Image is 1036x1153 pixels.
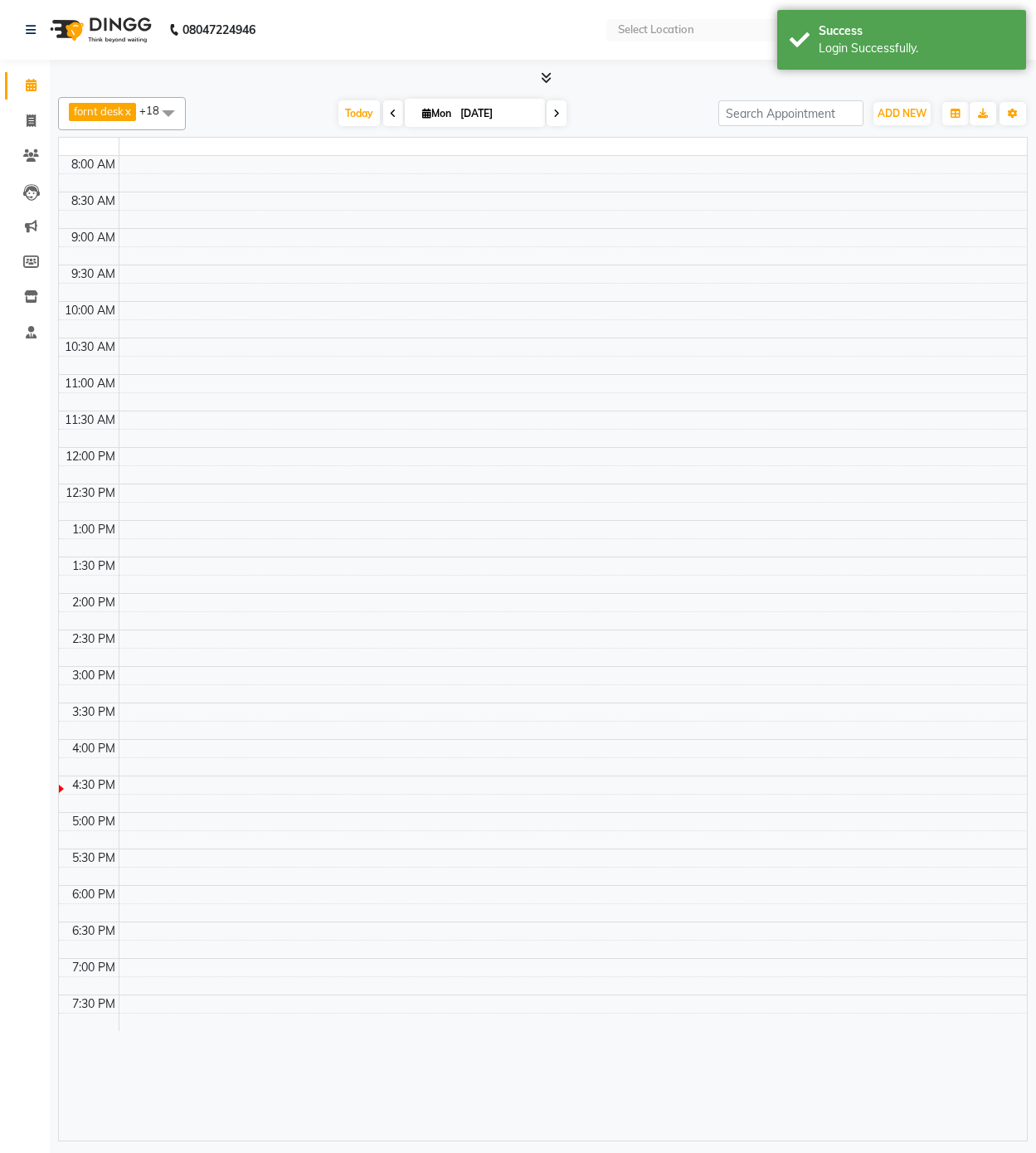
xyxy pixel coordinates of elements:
div: 7:30 PM [69,995,119,1013]
div: Select Location [618,22,694,38]
b: 08047224946 [182,7,255,53]
div: 4:00 PM [69,740,119,757]
input: 2025-09-01 [455,101,538,126]
div: 12:00 PM [62,448,119,465]
div: 11:30 AM [61,411,119,429]
div: 1:00 PM [69,521,119,538]
div: 9:30 AM [68,265,119,283]
div: 5:00 PM [69,813,119,830]
div: 10:30 AM [61,338,119,356]
div: 8:30 AM [68,192,119,210]
span: Today [338,100,380,126]
div: 11:00 AM [61,375,119,392]
input: Search Appointment [718,100,863,126]
div: 8:00 AM [68,156,119,173]
div: 9:00 AM [68,229,119,246]
a: x [124,105,131,118]
div: 5:30 PM [69,849,119,867]
button: ADD NEW [873,102,931,125]
div: 12:30 PM [62,484,119,502]
div: 7:00 PM [69,959,119,976]
span: +18 [139,104,172,117]
img: logo [42,7,156,53]
div: 6:00 PM [69,886,119,903]
div: Login Successfully. [819,40,1014,57]
div: 1:30 PM [69,557,119,575]
div: 4:30 PM [69,776,119,794]
div: 6:30 PM [69,922,119,940]
div: 10:00 AM [61,302,119,319]
div: Success [819,22,1014,40]
span: fornt desk [74,105,124,118]
div: 3:00 PM [69,667,119,684]
span: Mon [418,107,455,119]
div: 3:30 PM [69,703,119,721]
span: ADD NEW [878,107,927,119]
div: 2:00 PM [69,594,119,611]
div: 2:30 PM [69,630,119,648]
